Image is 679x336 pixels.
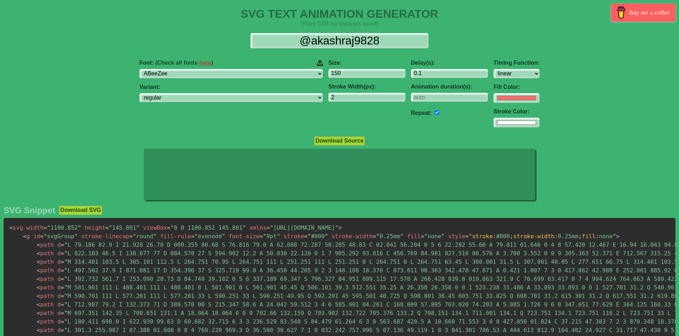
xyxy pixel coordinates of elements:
[37,293,40,299] span: <
[411,84,488,90] label: Animation duration(s):
[554,233,558,240] span: :
[155,60,213,66] span: (Check all fonts )
[465,233,472,240] span: ="
[57,318,61,325] span: d
[61,301,64,308] span: =
[61,284,64,291] span: =
[251,33,428,48] input: Input Text Here
[596,233,599,240] span: :
[64,267,68,274] span: "
[133,233,136,240] span: "
[61,267,64,274] span: =
[129,233,157,240] span: round
[37,301,54,308] span: path
[335,224,338,231] span: "
[513,233,554,240] span: stroke-width
[37,250,54,257] span: path
[194,233,198,240] span: "
[57,258,61,265] span: d
[57,327,61,334] span: d
[64,293,68,299] span: "
[64,318,68,325] span: "
[37,267,40,274] span: <
[47,224,51,231] span: "
[249,224,266,231] span: xmlns
[129,233,133,240] span: =
[270,224,273,231] span: "
[37,241,40,248] span: <
[629,6,670,19] span: Buy me a coffee
[37,327,40,334] span: <
[578,233,582,240] span: ;
[64,258,68,265] span: "
[400,233,404,240] span: "
[411,110,432,116] label: Repeat:
[328,69,405,78] input: 100
[57,310,61,316] span: d
[582,233,596,240] span: fill
[616,233,620,240] span: >
[373,233,404,240] span: 0.25mm
[284,233,304,240] span: stroke
[448,233,465,240] span: style
[328,93,405,102] input: 2px
[61,293,64,299] span: =
[57,293,61,299] span: d
[57,250,61,257] span: d
[9,224,13,231] span: <
[81,233,129,240] span: stroke-linecap
[37,293,54,299] span: path
[33,233,40,240] span: id
[23,233,30,240] span: g
[37,267,54,274] span: path
[23,233,27,240] span: <
[57,241,61,248] span: d
[510,233,514,240] span: ;
[85,224,105,231] span: height
[407,233,421,240] span: fill
[472,233,613,240] span: #000 0.25mm none
[153,233,157,240] span: "
[611,4,675,22] a: Buy me a coffee
[191,233,225,240] span: evenodd
[441,233,445,240] span: "
[37,327,54,334] span: path
[64,284,68,291] span: "
[140,84,323,90] label: Variant:
[167,224,246,231] span: 0 0 1100.852 145.801
[61,318,64,325] span: =
[328,60,405,66] label: Size:
[37,310,54,316] span: path
[136,224,140,231] span: "
[64,301,68,308] span: "
[328,84,405,90] label: Stroke Width(px):
[267,224,270,231] span: =
[143,224,167,231] span: viewBox
[259,233,280,240] span: 9pt
[26,224,43,231] span: width
[64,250,68,257] span: "
[57,301,61,308] span: d
[37,284,40,291] span: <
[37,318,54,325] span: path
[191,233,195,240] span: =
[259,233,263,240] span: =
[9,224,23,231] span: svg
[109,224,112,231] span: "
[61,327,64,334] span: =
[37,250,40,257] span: <
[242,224,246,231] span: "
[263,233,267,240] span: "
[494,108,539,115] label: Stroke Color:
[325,233,328,240] span: "
[57,284,61,291] span: d
[494,84,539,90] label: Fill Color:
[421,233,444,240] span: none
[105,224,109,231] span: =
[37,276,40,282] span: <
[57,276,61,282] span: d
[170,224,174,231] span: "
[304,233,328,240] span: #000
[411,93,488,102] input: auto
[376,233,380,240] span: "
